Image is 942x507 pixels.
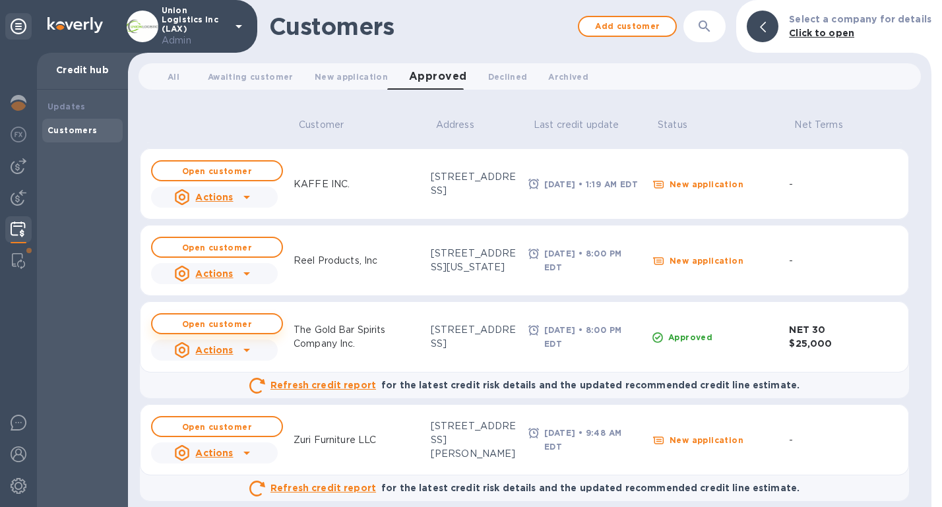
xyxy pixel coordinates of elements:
[294,254,377,268] p: Reel Products, Inc
[431,170,518,198] div: [STREET_ADDRESS]
[47,102,86,111] b: Updates
[544,179,638,189] b: [DATE] • 1:19 AM EDT
[47,63,117,76] p: Credit hub
[789,14,931,24] b: Select a company for details
[151,237,283,258] button: Open customer
[789,28,854,38] b: Click to open
[544,325,621,349] b: [DATE] • 8:00 PM EDT
[431,323,518,351] div: [STREET_ADDRESS]
[182,319,252,329] b: Open customer
[195,448,233,458] u: Actions
[195,268,233,279] u: Actions
[409,67,467,86] span: Approved
[195,192,233,202] u: Actions
[195,345,233,355] u: Actions
[208,70,294,84] span: Awaiting customer
[269,13,571,40] h1: Customers
[431,419,518,461] div: [STREET_ADDRESS][PERSON_NAME]
[151,160,283,181] button: Open customer
[151,416,283,437] button: Open customer
[47,17,103,33] img: Logo
[436,118,474,132] p: Address
[789,254,793,268] p: -
[590,18,665,34] span: Add customer
[168,70,179,84] span: All
[182,422,252,432] b: Open customer
[578,16,677,37] button: Add customer
[488,70,528,84] span: Declined
[670,435,743,445] b: New application
[381,380,800,390] b: for the latest credit risk details and the updated recommended credit line estimate.
[294,177,350,191] p: KAFFE INC.
[315,70,388,84] span: New application
[789,324,825,335] b: NET 30
[294,323,420,351] p: The Gold Bar Spirits Company Inc.
[299,118,344,132] p: Customer
[670,179,743,189] b: New application
[789,177,793,191] p: -
[182,243,252,253] b: Open customer
[162,6,228,47] p: Union Logistics Inc (LAX)
[5,13,32,40] div: Unpin categories
[11,127,26,142] img: Foreign exchange
[162,34,228,47] p: Admin
[11,222,26,237] img: Credit hub
[294,433,376,447] p: Zuri Furniture LLC
[534,118,619,132] p: Last credit update
[670,256,743,266] b: New application
[789,338,832,349] b: $25,000
[151,313,283,334] button: Open customer
[789,433,793,447] p: -
[548,70,588,84] span: Archived
[431,247,518,274] div: [STREET_ADDRESS][US_STATE]
[544,428,621,452] b: [DATE] • 9:48 AM EDT
[668,332,712,342] b: Approved
[182,166,252,176] b: Open customer
[270,380,376,390] u: Refresh credit report
[794,118,842,132] p: Net Terms
[381,483,800,493] b: for the latest credit risk details and the updated recommended credit line estimate.
[47,125,98,135] b: Customers
[544,249,621,272] b: [DATE] • 8:00 PM EDT
[270,483,376,493] u: Refresh credit report
[658,118,687,132] p: Status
